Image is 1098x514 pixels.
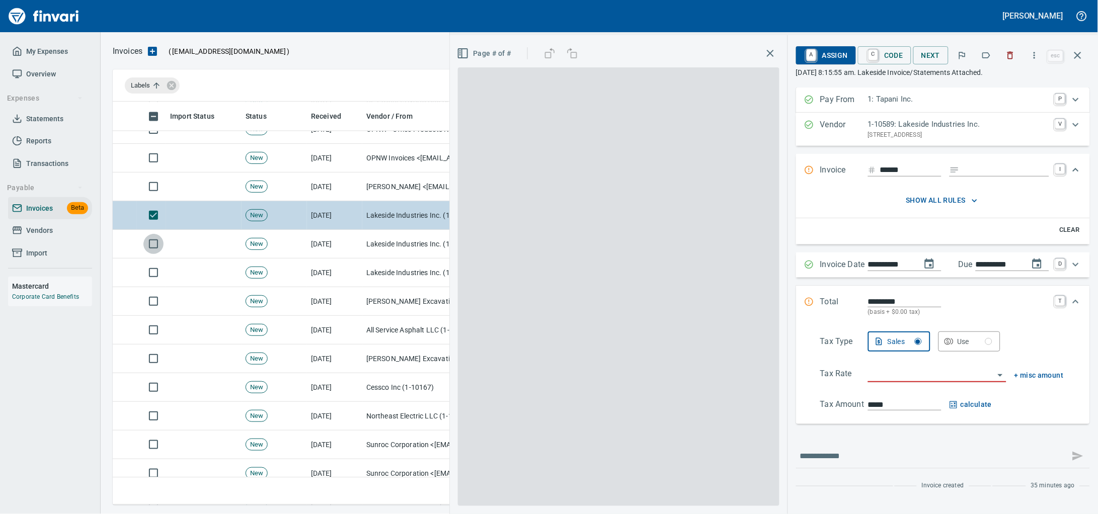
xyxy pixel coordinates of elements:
[820,368,868,382] p: Tax Rate
[1025,252,1049,276] button: change due date
[8,152,92,175] a: Transactions
[26,202,53,215] span: Invoices
[922,481,964,491] span: Invoice created
[820,296,868,317] p: Total
[3,179,87,197] button: Payable
[8,242,92,265] a: Import
[1003,11,1063,21] h5: [PERSON_NAME]
[26,247,47,260] span: Import
[246,211,267,220] span: New
[796,154,1090,187] div: Expand
[1031,481,1075,491] span: 35 minutes ago
[362,316,463,345] td: All Service Asphalt LLC (1-38969)
[362,173,463,201] td: [PERSON_NAME] <[EMAIL_ADDRESS][DOMAIN_NAME]>
[113,45,142,57] nav: breadcrumb
[366,110,413,122] span: Vendor / From
[8,219,92,242] a: Vendors
[307,316,362,345] td: [DATE]
[7,182,83,194] span: Payable
[8,130,92,152] a: Reports
[362,402,463,431] td: Northeast Electric LLC (1-10713)
[246,239,267,249] span: New
[820,191,1064,210] button: show all rules
[1048,50,1063,61] a: esc
[246,354,267,364] span: New
[6,4,82,28] img: Finvari
[1054,222,1086,238] button: Clear
[796,46,856,64] button: AAssign
[913,46,949,65] button: Next
[307,259,362,287] td: [DATE]
[8,63,92,85] a: Overview
[362,144,463,173] td: OPNW Invoices <[EMAIL_ADDRESS][DOMAIN_NAME]>
[959,259,1006,271] p: Due
[307,373,362,402] td: [DATE]
[1055,94,1065,104] a: P
[858,46,911,64] button: CCode
[246,110,280,122] span: Status
[824,194,1060,207] span: show all rules
[362,431,463,459] td: Sunroc Corporation <[EMAIL_ADDRESS][DOMAIN_NAME]>
[307,173,362,201] td: [DATE]
[362,373,463,402] td: Cessco Inc (1-10167)
[26,157,68,170] span: Transactions
[866,47,903,64] span: Code
[917,252,942,276] button: change date
[307,345,362,373] td: [DATE]
[307,431,362,459] td: [DATE]
[26,45,68,58] span: My Expenses
[311,110,341,122] span: Received
[246,383,267,392] span: New
[307,201,362,230] td: [DATE]
[1014,369,1064,382] span: + misc amount
[7,92,83,105] span: Expenses
[246,110,267,122] span: Status
[975,44,997,66] button: Labels
[246,325,267,335] span: New
[950,165,960,175] svg: Invoice description
[868,94,1049,105] p: 1: Tapani Inc.
[868,331,930,352] button: Sales
[868,164,876,176] svg: Invoice number
[246,297,267,306] span: New
[246,182,267,192] span: New
[26,224,53,237] span: Vendors
[1000,8,1066,24] button: [PERSON_NAME]
[307,402,362,431] td: [DATE]
[12,281,92,292] h6: Mastercard
[1055,119,1065,129] a: V
[868,130,1049,140] p: [STREET_ADDRESS]
[1066,444,1090,468] span: This records your message into the invoice and notifies anyone mentioned
[796,327,1090,448] div: Expand
[366,110,426,122] span: Vendor / From
[170,110,214,122] span: Import Status
[951,44,973,66] button: Flag
[307,459,362,488] td: [DATE]
[12,293,79,300] a: Corporate Card Benefits
[1055,259,1065,269] a: D
[796,286,1090,327] div: Expand
[804,47,848,64] span: Assign
[246,153,267,163] span: New
[868,119,1049,130] p: 1-10589: Lakeside Industries Inc.
[3,89,87,108] button: Expenses
[796,113,1090,146] div: Expand
[246,469,267,478] span: New
[362,345,463,373] td: [PERSON_NAME] Excavating LLC (1-38533)
[246,440,267,450] span: New
[1055,296,1065,306] a: T
[921,49,940,62] span: Next
[950,398,992,411] button: calculate
[8,108,92,130] a: Statements
[820,94,868,107] p: Pay From
[796,88,1090,113] div: Expand
[142,45,163,57] button: Upload an Invoice
[820,335,868,352] p: Tax Type
[246,411,267,421] span: New
[307,287,362,316] td: [DATE]
[311,110,354,122] span: Received
[1024,44,1046,66] button: More
[993,368,1007,382] button: Open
